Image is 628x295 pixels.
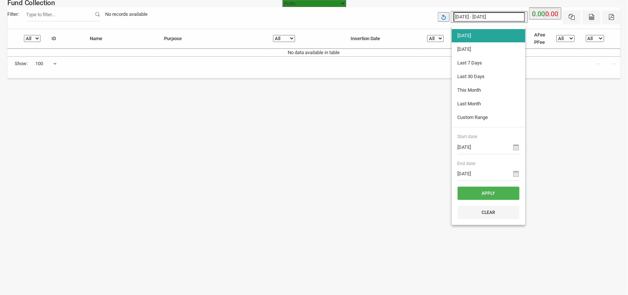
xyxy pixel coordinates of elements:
[159,29,267,49] th: Purpose
[529,7,561,20] button: 0.00 0.00
[452,43,525,56] li: [DATE]
[582,10,601,24] button: CSV
[452,70,525,83] li: Last 30 Days
[7,49,621,56] td: No data available in table
[458,160,519,167] span: End date:
[35,57,57,71] span: 100
[563,10,581,24] button: Excel
[452,84,525,97] li: This Month
[46,29,84,49] th: ID
[534,31,545,39] li: AFee
[532,9,545,19] label: 0.00
[345,29,422,49] th: Insertion Date
[592,57,606,71] a: ←
[602,10,621,24] button: Pdf
[534,39,545,46] li: PFee
[35,60,57,67] span: 100
[607,57,621,71] a: →
[26,7,100,21] input: Filter:
[458,133,519,140] span: Start date:
[452,97,525,110] li: Last Month
[84,29,159,49] th: Name
[452,111,525,124] li: Custom Range
[545,9,558,19] label: 0.00
[458,206,519,219] button: Clear
[452,29,525,42] li: [DATE]
[458,187,519,200] button: Apply
[452,56,525,70] li: Last 7 Days
[100,7,153,21] div: No records available
[15,60,28,67] span: Show:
